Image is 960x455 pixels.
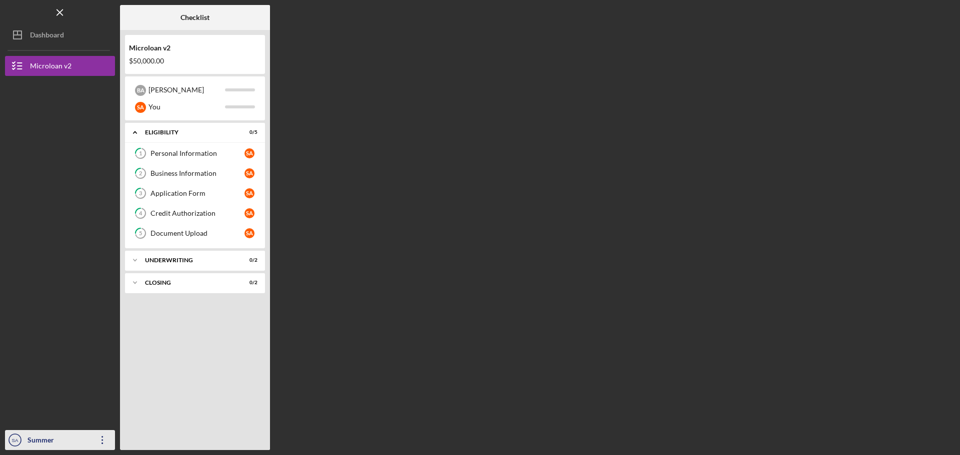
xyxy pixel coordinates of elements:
[145,257,232,263] div: Underwriting
[130,203,260,223] a: 4Credit AuthorizationSA
[139,170,142,177] tspan: 2
[244,168,254,178] div: S A
[148,81,225,98] div: [PERSON_NAME]
[239,257,257,263] div: 0 / 2
[239,280,257,286] div: 0 / 2
[12,438,18,443] text: SA
[150,149,244,157] div: Personal Information
[150,169,244,177] div: Business Information
[150,189,244,197] div: Application Form
[150,229,244,237] div: Document Upload
[145,280,232,286] div: Closing
[5,56,115,76] button: Microloan v2
[139,210,142,217] tspan: 4
[30,56,71,78] div: Microloan v2
[130,223,260,243] a: 5Document UploadSA
[239,129,257,135] div: 0 / 5
[135,102,146,113] div: S A
[130,143,260,163] a: 1Personal InformationSA
[139,190,142,197] tspan: 3
[244,228,254,238] div: S A
[139,230,142,237] tspan: 5
[180,13,209,21] b: Checklist
[148,98,225,115] div: You
[5,25,115,45] button: Dashboard
[30,25,64,47] div: Dashboard
[5,430,115,450] button: SASummer [PERSON_NAME]
[150,209,244,217] div: Credit Authorization
[130,183,260,203] a: 3Application FormSA
[244,148,254,158] div: S A
[129,44,261,52] div: Microloan v2
[129,57,261,65] div: $50,000.00
[145,129,232,135] div: Eligibility
[244,188,254,198] div: S A
[244,208,254,218] div: S A
[130,163,260,183] a: 2Business InformationSA
[139,150,142,157] tspan: 1
[135,85,146,96] div: B A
